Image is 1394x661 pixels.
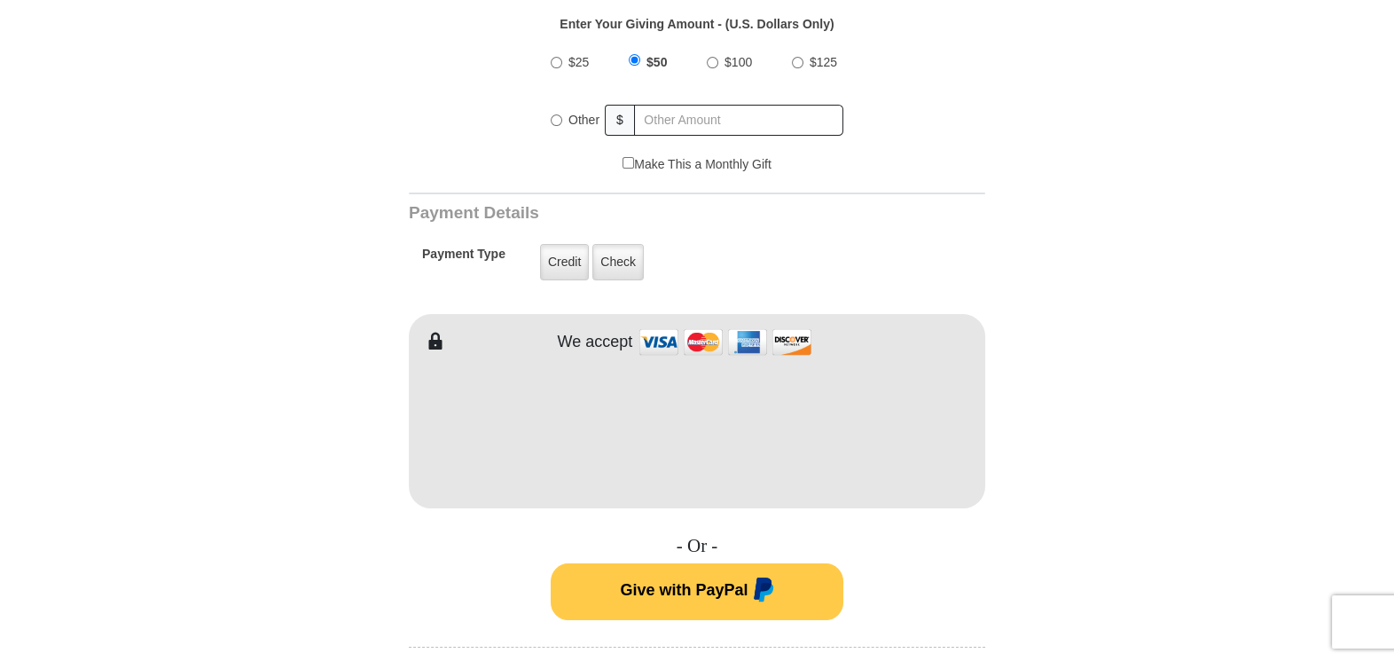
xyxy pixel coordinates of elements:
span: $125 [810,55,837,69]
input: Other Amount [634,105,843,136]
h4: We accept [558,333,633,352]
h5: Payment Type [422,247,505,271]
input: Make This a Monthly Gift [623,157,634,169]
strong: Enter Your Giving Amount - (U.S. Dollars Only) [560,17,834,31]
span: Other [568,113,599,127]
span: $25 [568,55,589,69]
span: $ [605,105,635,136]
label: Make This a Monthly Gift [623,155,771,174]
img: credit cards accepted [637,323,814,361]
label: Check [592,244,644,280]
span: Give with PayPal [620,581,748,599]
span: $50 [646,55,667,69]
img: paypal [748,578,774,606]
h3: Payment Details [409,203,861,224]
button: Give with PayPal [551,563,843,620]
label: Credit [540,244,589,280]
h4: - Or - [409,535,985,557]
span: $100 [724,55,752,69]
